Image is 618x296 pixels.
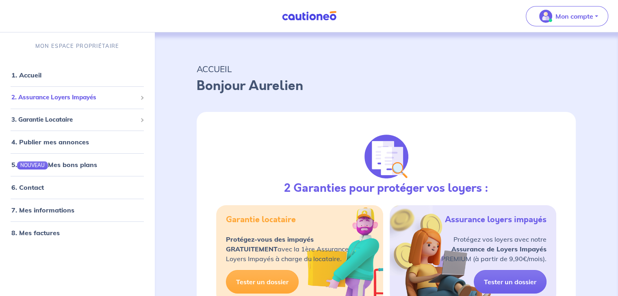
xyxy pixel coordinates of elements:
a: Tester un dossier [226,270,299,294]
img: justif-loupe [364,135,408,178]
p: Bonjour Aurelien [197,76,576,96]
img: illu_account_valid_menu.svg [539,10,552,23]
a: 1. Accueil [11,71,41,79]
strong: Protégez-vous des impayés GRATUITEMENT [226,235,314,253]
div: 2. Assurance Loyers Impayés [3,90,151,105]
div: 3. Garantie Locataire [3,112,151,128]
h5: Garantie locataire [226,215,296,225]
div: 4. Publier mes annonces [3,134,151,150]
div: 5.NOUVEAUMes bons plans [3,157,151,173]
p: ACCUEIL [197,62,576,76]
div: 8. Mes factures [3,225,151,241]
span: 2. Assurance Loyers Impayés [11,93,137,102]
a: 7. Mes informations [11,206,74,214]
a: Tester un dossier [474,270,546,294]
p: Mon compte [555,11,593,21]
h3: 2 Garanties pour protéger vos loyers : [284,182,488,195]
p: avec la 1ère Assurance Loyers Impayés à charge du locataire. [226,234,349,264]
div: 6. Contact [3,179,151,195]
a: 5.NOUVEAUMes bons plans [11,161,97,169]
h5: Assurance loyers impayés [445,215,546,225]
p: Protégez vos loyers avec notre PREMIUM (à partir de 9,90€/mois). [441,234,546,264]
img: Cautioneo [279,11,340,21]
a: 8. Mes factures [11,229,60,237]
p: MON ESPACE PROPRIÉTAIRE [35,42,119,50]
button: illu_account_valid_menu.svgMon compte [526,6,608,26]
a: 6. Contact [11,183,44,191]
strong: Assurance de Loyers Impayés [451,245,546,253]
div: 7. Mes informations [3,202,151,218]
a: 4. Publier mes annonces [11,138,89,146]
span: 3. Garantie Locataire [11,115,137,124]
div: 1. Accueil [3,67,151,83]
